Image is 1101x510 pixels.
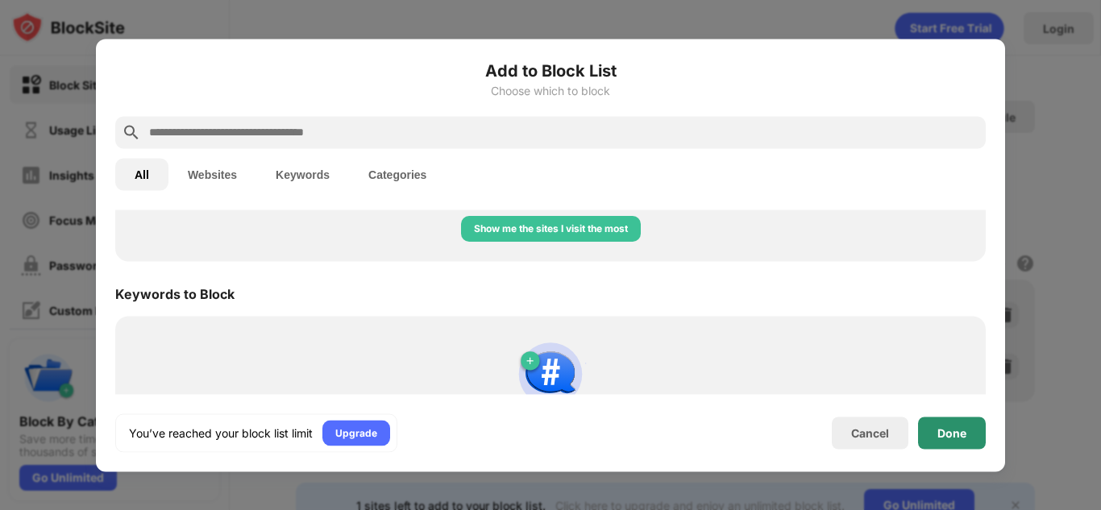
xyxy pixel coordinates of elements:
[115,84,986,97] div: Choose which to block
[115,58,986,82] h6: Add to Block List
[512,335,589,413] img: block-by-keyword.svg
[335,425,377,441] div: Upgrade
[129,425,313,441] div: You’ve reached your block list limit
[122,122,141,142] img: search.svg
[937,426,966,439] div: Done
[349,158,446,190] button: Categories
[115,158,168,190] button: All
[851,426,889,440] div: Cancel
[168,158,256,190] button: Websites
[474,221,628,237] div: Show me the sites I visit the most
[115,285,235,301] div: Keywords to Block
[256,158,349,190] button: Keywords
